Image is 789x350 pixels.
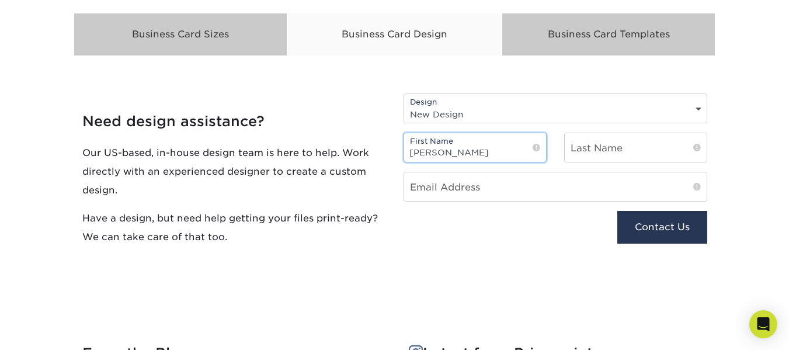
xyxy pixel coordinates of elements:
[404,211,560,251] iframe: reCAPTCHA
[82,144,386,200] p: Our US-based, in-house design team is here to help. Work directly with an experienced designer to...
[502,13,716,56] div: Business Card Templates
[82,209,386,247] p: Have a design, but need help getting your files print-ready? We can take care of that too.
[287,13,502,56] div: Business Card Design
[617,211,707,244] button: Contact Us
[74,13,288,56] div: Business Card Sizes
[82,113,386,130] h4: Need design assistance?
[749,310,777,338] div: Open Intercom Messenger
[3,314,99,346] iframe: Google Customer Reviews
